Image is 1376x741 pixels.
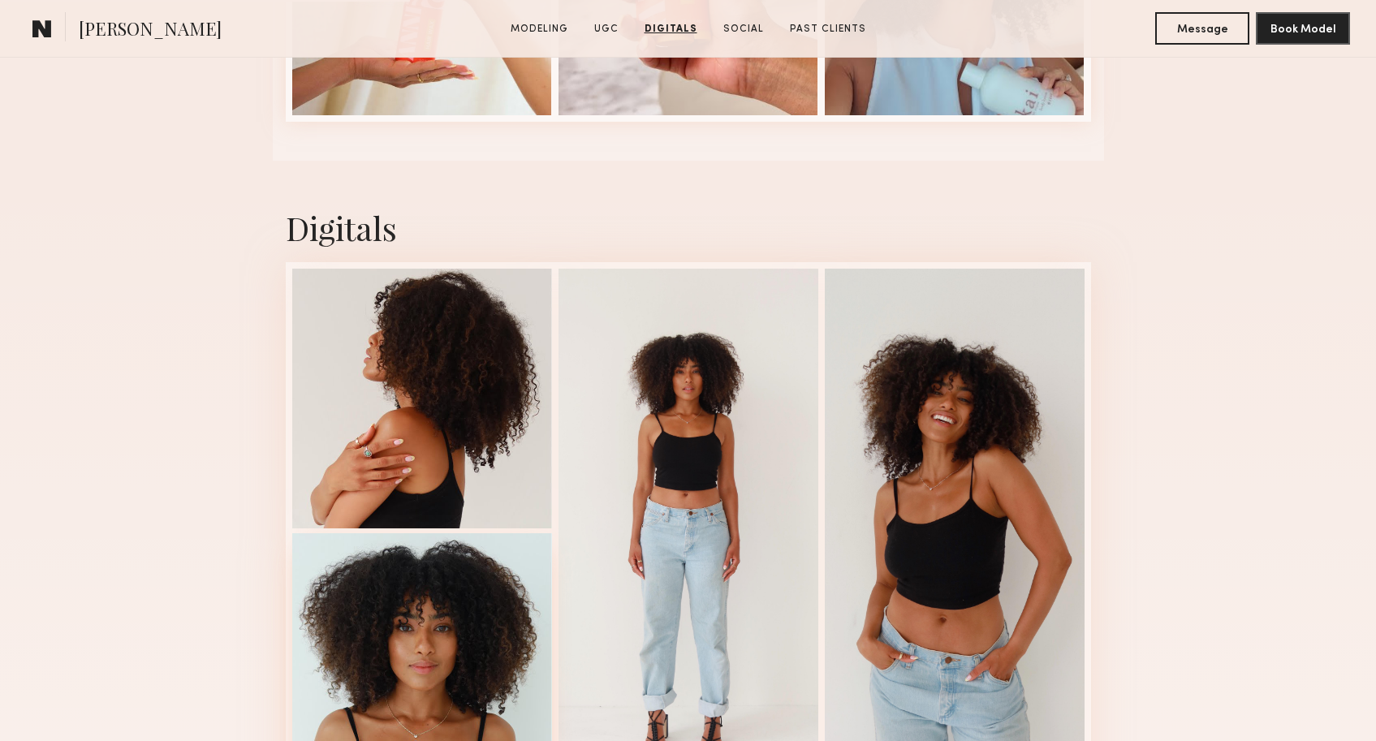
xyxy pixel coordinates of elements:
[588,22,625,37] a: UGC
[1256,21,1350,35] a: Book Model
[1256,12,1350,45] button: Book Model
[504,22,575,37] a: Modeling
[1155,12,1249,45] button: Message
[79,16,222,45] span: [PERSON_NAME]
[286,206,1091,249] div: Digitals
[638,22,704,37] a: Digitals
[783,22,873,37] a: Past Clients
[717,22,770,37] a: Social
